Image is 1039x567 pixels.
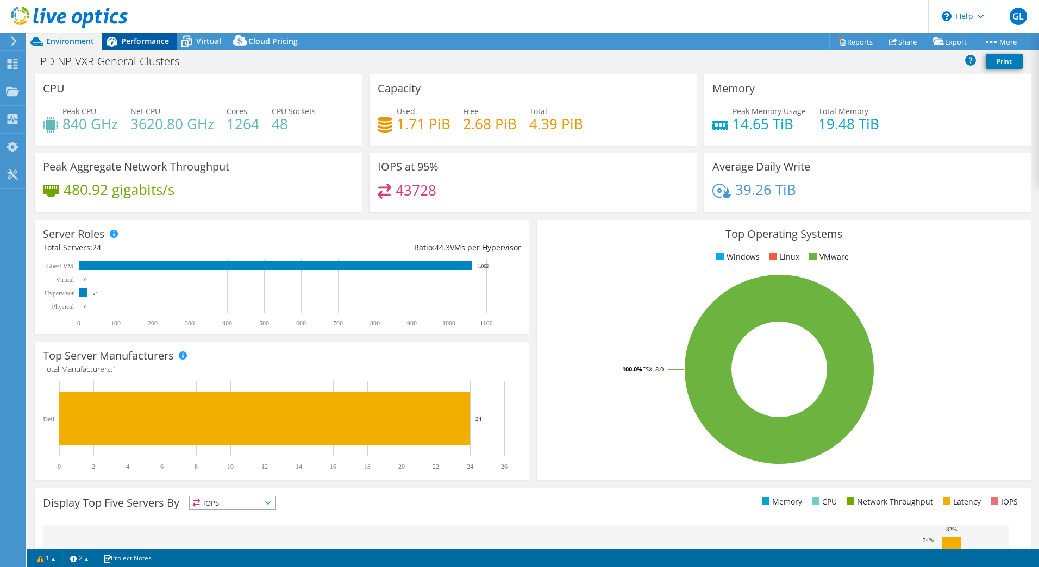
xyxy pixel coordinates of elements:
[148,319,158,327] text: 200
[364,463,371,470] text: 18
[478,263,489,269] text: 1,062
[227,463,234,470] text: 10
[93,291,98,296] text: 24
[733,106,806,116] span: Peak Memory Usage
[713,251,760,263] li: Windows
[248,36,298,46] span: Cloud Pricing
[130,106,160,116] span: Net CPU
[881,33,925,50] a: Share
[480,319,493,327] text: 1100
[77,319,80,327] text: 0
[130,118,214,130] h4: 3620.80 GHz
[261,463,268,470] text: 12
[642,365,664,373] tspan: ESXi 8.0
[92,242,101,253] span: 24
[46,262,73,270] text: Guest VM
[433,463,439,470] text: 22
[43,415,54,423] text: Dell
[92,463,95,470] text: 2
[946,526,957,532] text: 82%
[62,118,118,130] h4: 840 GHz
[467,463,473,470] text: 24
[296,319,306,327] text: 600
[712,83,755,94] h3: Memory
[43,228,105,240] h3: Server Roles
[435,242,450,253] span: 44.3
[272,106,316,116] span: CPU Sockets
[809,496,837,508] li: CPU
[35,55,196,67] h1: PD-NP-VXR-General-Clusters
[407,319,417,327] text: 900
[282,242,521,254] div: Ratio: VMs per Hypervisor
[829,33,881,50] a: Reports
[84,277,87,282] text: 0
[185,319,195,327] text: 300
[111,319,121,327] text: 100
[925,33,975,50] a: Export
[370,319,380,327] text: 800
[463,106,479,116] span: Free
[463,118,517,130] h4: 2.68 PiB
[195,463,198,470] text: 8
[52,303,74,311] text: Physical
[330,463,336,470] text: 16
[259,319,269,327] text: 500
[397,106,415,116] span: Used
[43,350,174,362] h3: Top Server Manufacturers
[378,83,421,94] h3: Capacity
[940,496,981,508] li: Latency
[442,319,455,327] text: 1000
[397,118,450,130] h4: 1.71 PiB
[196,36,221,46] span: Virtual
[529,106,547,116] span: Total
[398,463,405,470] text: 20
[529,118,583,130] h4: 4.39 PiB
[56,276,74,283] text: Virtual
[227,118,259,130] h4: 1264
[227,106,247,116] span: Cores
[29,551,63,565] a: 1
[1010,8,1027,25] span: GL
[190,496,275,509] span: IOPS
[986,54,1023,69] a: Print
[45,289,74,297] text: Hypervisor
[222,319,232,327] text: 400
[46,36,94,46] span: Environment
[923,537,934,543] text: 74%
[43,363,521,375] h4: Total Manufacturers:
[806,251,849,263] li: VMware
[64,184,174,196] h4: 480.92 gigabits/s
[545,228,1023,240] h3: Top Operating Systems
[43,83,65,94] h3: CPU
[96,551,159,565] a: Project Notes
[112,364,117,374] span: 1
[62,551,96,565] a: 2
[475,415,482,422] text: 24
[58,463,61,470] text: 0
[272,118,316,130] h4: 48
[501,463,508,470] text: 26
[333,319,343,327] text: 700
[62,106,96,116] span: Peak CPU
[396,184,436,196] h4: 43728
[818,118,879,130] h4: 19.48 TiB
[160,463,164,470] text: 6
[844,496,933,508] li: Network Throughput
[988,496,1018,508] li: IOPS
[84,304,87,310] text: 0
[622,365,642,373] tspan: 100.0%
[759,496,802,508] li: Memory
[296,463,302,470] text: 14
[126,463,129,470] text: 4
[942,11,952,21] svg: \n
[767,251,799,263] li: Linux
[121,36,169,46] span: Performance
[975,33,1025,50] a: More
[378,161,439,173] h3: IOPS at 95%
[735,184,796,196] h4: 39.26 TiB
[712,161,810,173] h3: Average Daily Write
[818,106,868,116] span: Total Memory
[43,161,229,173] h3: Peak Aggregate Network Throughput
[43,242,282,254] div: Total Servers:
[733,118,806,130] h4: 14.65 TiB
